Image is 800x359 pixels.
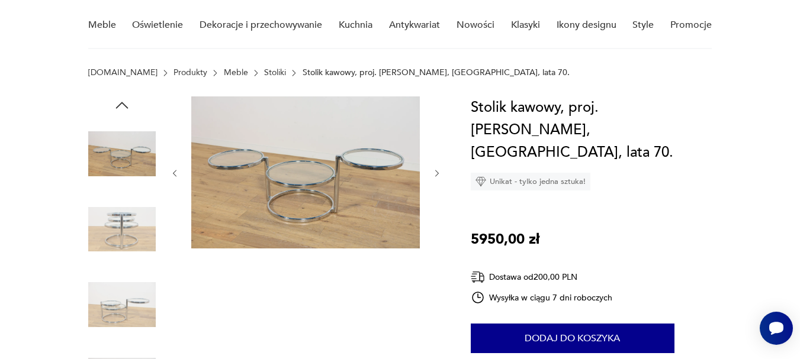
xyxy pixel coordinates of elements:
iframe: Smartsupp widget button [760,312,793,345]
a: Style [632,2,654,48]
a: Antykwariat [389,2,440,48]
img: Ikona diamentu [475,176,486,187]
div: Unikat - tylko jedna sztuka! [471,173,590,190]
p: Stolik kawowy, proj. [PERSON_NAME], [GEOGRAPHIC_DATA], lata 70. [303,68,570,77]
a: Klasyki [511,2,540,48]
a: Produkty [174,68,207,77]
p: 5950,00 zł [471,228,539,251]
div: Wysyłka w ciągu 7 dni roboczych [471,290,613,305]
h1: Stolik kawowy, proj. [PERSON_NAME], [GEOGRAPHIC_DATA], lata 70. [471,96,721,164]
a: Stoliki [264,68,286,77]
a: Oświetlenie [132,2,183,48]
a: Nowości [457,2,494,48]
img: Zdjęcie produktu Stolik kawowy, proj. Milo Baughman, USA, lata 70. [191,96,420,248]
a: Dekoracje i przechowywanie [200,2,322,48]
a: [DOMAIN_NAME] [88,68,158,77]
a: Promocje [670,2,712,48]
img: Zdjęcie produktu Stolik kawowy, proj. Milo Baughman, USA, lata 70. [88,120,156,187]
a: Ikony designu [557,2,616,48]
img: Ikona dostawy [471,270,485,284]
button: Dodaj do koszyka [471,324,674,353]
img: Zdjęcie produktu Stolik kawowy, proj. Milo Baughman, USA, lata 70. [88,271,156,338]
img: Zdjęcie produktu Stolik kawowy, proj. Milo Baughman, USA, lata 70. [88,196,156,263]
a: Kuchnia [339,2,372,48]
a: Meble [224,68,248,77]
div: Dostawa od 200,00 PLN [471,270,613,284]
a: Meble [88,2,116,48]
